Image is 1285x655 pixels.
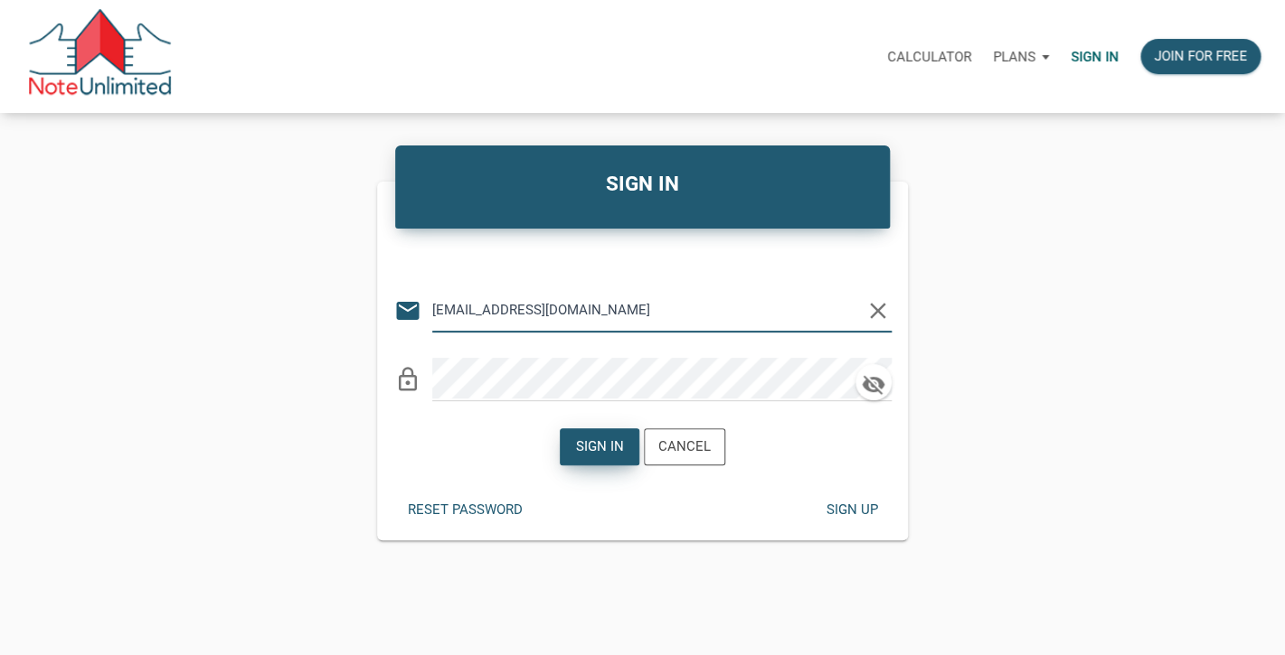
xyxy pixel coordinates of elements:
div: Cancel [658,436,711,457]
button: Join for free [1140,39,1261,74]
a: Plans [982,28,1060,85]
div: Join for free [1154,46,1247,67]
i: email [394,297,421,324]
button: Plans [982,30,1060,84]
button: Sign up [812,492,892,528]
button: Sign in [560,428,639,465]
i: clear [865,297,892,324]
div: Sign in [576,436,624,457]
div: Reset password [408,500,523,520]
a: Calculator [876,28,982,85]
i: lock_outline [394,366,421,393]
a: Sign in [1060,28,1129,85]
button: Reset password [394,492,536,528]
p: Sign in [1071,49,1119,65]
div: Sign up [826,500,877,520]
button: Cancel [644,428,725,465]
input: Email [432,289,865,330]
h4: SIGN IN [409,169,877,200]
p: Calculator [887,49,971,65]
a: Join for free [1129,28,1271,85]
img: NoteUnlimited [27,9,173,104]
p: Plans [993,49,1035,65]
